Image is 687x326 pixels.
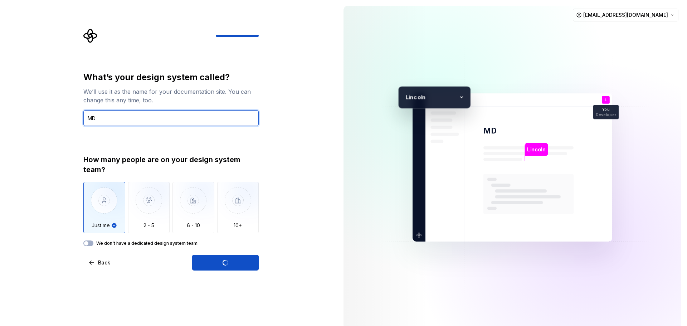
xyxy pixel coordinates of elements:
p: Developer [596,113,616,117]
p: You [602,108,609,112]
p: MD [483,126,496,136]
div: How many people are on your design system team? [83,155,259,175]
svg: Supernova Logo [83,29,98,43]
p: L [402,93,409,102]
p: Lincoln [527,146,545,154]
button: [EMAIL_ADDRESS][DOMAIN_NAME] [573,9,678,21]
span: Back [98,259,110,266]
input: Design system name [83,110,259,126]
p: L [605,98,607,102]
div: We’ll use it as the name for your documentation site. You can change this any time, too. [83,87,259,104]
p: incoln [409,93,456,102]
label: We don't have a dedicated design system team [96,240,198,246]
div: What’s your design system called? [83,72,259,83]
span: [EMAIL_ADDRESS][DOMAIN_NAME] [583,11,668,19]
button: Back [83,255,116,271]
